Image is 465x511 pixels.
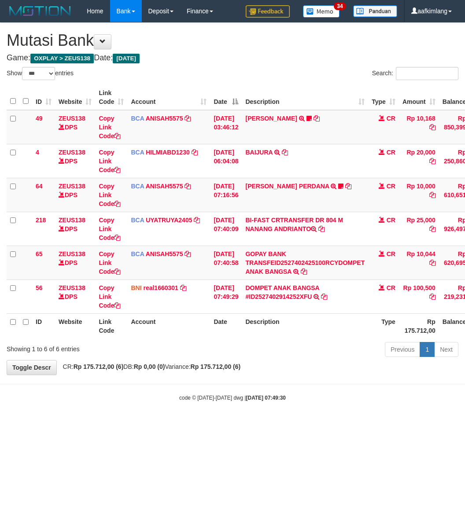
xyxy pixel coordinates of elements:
[210,178,242,212] td: [DATE] 07:16:56
[372,67,458,80] label: Search:
[127,313,210,338] th: Account
[146,250,183,257] a: ANISAH5575
[32,85,55,110] th: ID: activate to sort column ascending
[191,363,241,370] strong: Rp 175.712,00 (6)
[36,284,43,291] span: 56
[55,85,95,110] th: Website: activate to sort column ascending
[131,115,144,122] span: BCA
[55,246,95,279] td: DPS
[245,149,273,156] a: BAIJURA
[429,191,435,199] a: Copy Rp 10,000 to clipboard
[59,363,241,370] span: CR: DB: Variance:
[399,178,439,212] td: Rp 10,000
[210,279,242,313] td: [DATE] 07:49:29
[131,284,141,291] span: BNI
[345,183,351,190] a: Copy REZA NING PERDANA to clipboard
[22,67,55,80] select: Showentries
[429,158,435,165] a: Copy Rp 20,000 to clipboard
[36,250,43,257] span: 65
[303,5,340,18] img: Button%20Memo.svg
[131,183,144,190] span: BCA
[99,115,120,140] a: Copy Link Code
[282,149,288,156] a: Copy BAIJURA to clipboard
[59,149,85,156] a: ZEUS138
[131,250,144,257] span: BCA
[36,115,43,122] span: 49
[242,212,368,246] td: BI-FAST CRTRANSFER DR 804 M NANANG ANDRIANTO
[131,217,144,224] span: BCA
[59,217,85,224] a: ZEUS138
[429,293,435,300] a: Copy Rp 100,500 to clipboard
[368,313,399,338] th: Type
[242,313,368,338] th: Description
[59,250,85,257] a: ZEUS138
[179,395,286,401] small: code © [DATE]-[DATE] dwg |
[429,225,435,232] a: Copy Rp 25,000 to clipboard
[387,149,395,156] span: CR
[55,279,95,313] td: DPS
[399,313,439,338] th: Rp 175.712,00
[113,54,140,63] span: [DATE]
[146,115,183,122] a: ANISAH5575
[429,124,435,131] a: Copy Rp 10,168 to clipboard
[318,225,325,232] a: Copy BI-FAST CRTRANSFER DR 804 M NANANG ANDRIANTO to clipboard
[210,110,242,144] td: [DATE] 03:46:12
[36,183,43,190] span: 64
[185,250,191,257] a: Copy ANISAH5575 to clipboard
[429,259,435,266] a: Copy Rp 10,044 to clipboard
[399,246,439,279] td: Rp 10,044
[99,217,120,241] a: Copy Link Code
[387,250,395,257] span: CR
[127,85,210,110] th: Account: activate to sort column ascending
[210,212,242,246] td: [DATE] 07:40:09
[7,54,458,62] h4: Game: Date:
[399,279,439,313] td: Rp 100,500
[194,217,200,224] a: Copy UYATRUYA2405 to clipboard
[399,212,439,246] td: Rp 25,000
[321,293,327,300] a: Copy DOMPET ANAK BANGSA #ID2527402914252XFU to clipboard
[180,284,186,291] a: Copy real1660301 to clipboard
[131,149,144,156] span: BCA
[99,284,120,309] a: Copy Link Code
[36,149,39,156] span: 4
[368,85,399,110] th: Type: activate to sort column ascending
[59,115,85,122] a: ZEUS138
[399,144,439,178] td: Rp 20,000
[210,85,242,110] th: Date: activate to sort column descending
[55,178,95,212] td: DPS
[99,183,120,207] a: Copy Link Code
[59,284,85,291] a: ZEUS138
[387,284,395,291] span: CR
[185,115,191,122] a: Copy ANISAH5575 to clipboard
[246,395,286,401] strong: [DATE] 07:49:30
[55,110,95,144] td: DPS
[245,183,329,190] a: [PERSON_NAME] PERDANA
[59,183,85,190] a: ZEUS138
[192,149,198,156] a: Copy HILMIABD1230 to clipboard
[301,268,307,275] a: Copy GOPAY BANK TRANSFEID2527402425100RCYDOMPET ANAK BANGSA to clipboard
[314,115,320,122] a: Copy INA PAUJANAH to clipboard
[55,313,95,338] th: Website
[99,250,120,275] a: Copy Link Code
[245,115,297,122] a: [PERSON_NAME]
[7,4,74,18] img: MOTION_logo.png
[95,313,127,338] th: Link Code
[7,32,458,49] h1: Mutasi Bank
[420,342,435,357] a: 1
[387,183,395,190] span: CR
[242,85,368,110] th: Description: activate to sort column ascending
[353,5,397,17] img: panduan.png
[32,313,55,338] th: ID
[55,212,95,246] td: DPS
[134,363,165,370] strong: Rp 0,00 (0)
[74,363,124,370] strong: Rp 175.712,00 (6)
[55,144,95,178] td: DPS
[143,284,178,291] a: real1660301
[146,149,190,156] a: HILMIABD1230
[210,246,242,279] td: [DATE] 07:40:58
[434,342,458,357] a: Next
[245,284,319,300] a: DOMPET ANAK BANGSA #ID2527402914252XFU
[7,341,187,353] div: Showing 1 to 6 of 6 entries
[7,360,57,375] a: Toggle Descr
[210,144,242,178] td: [DATE] 06:04:08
